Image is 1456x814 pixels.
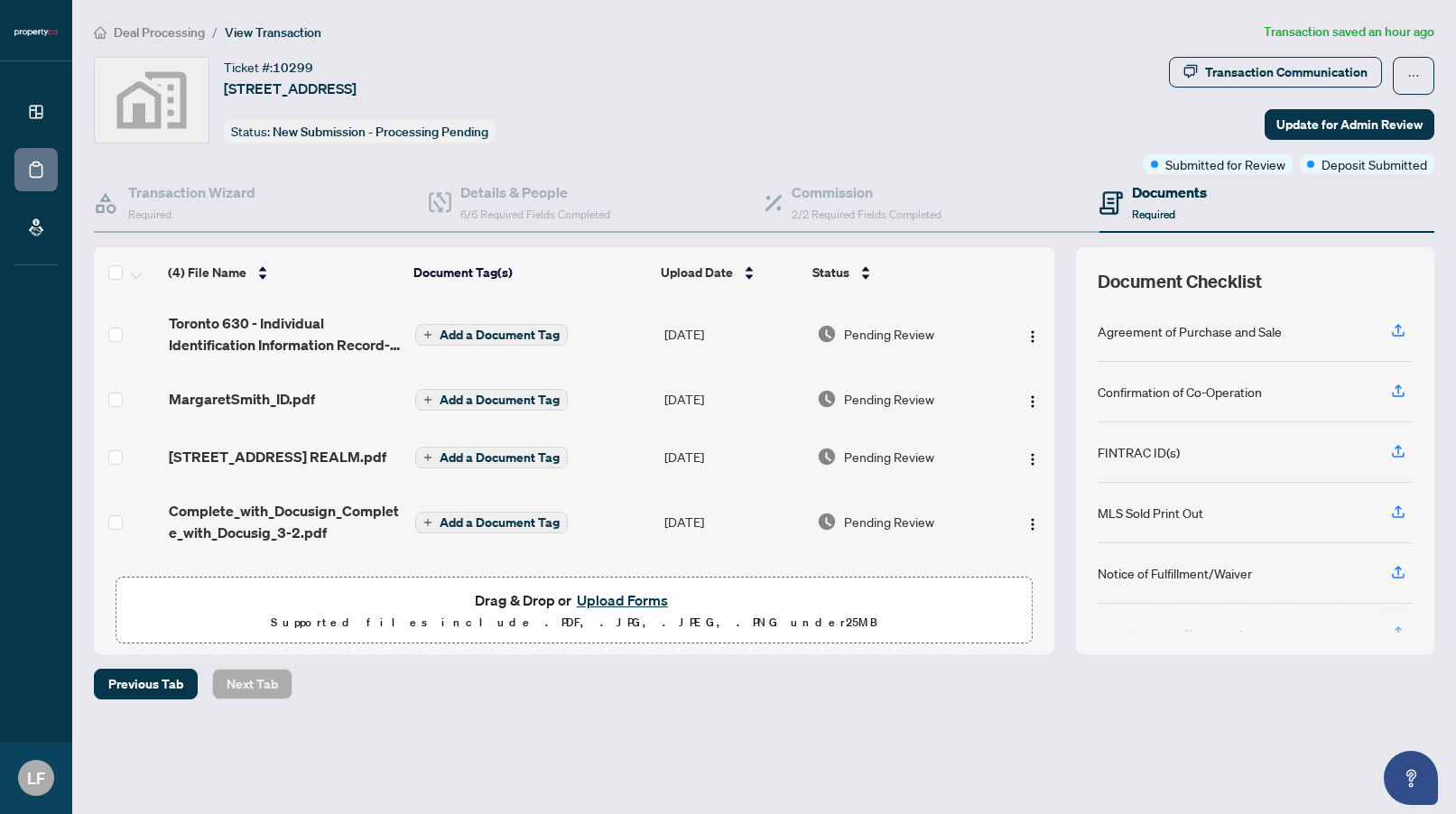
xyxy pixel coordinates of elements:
[128,181,255,203] h4: Transaction Wizard
[415,511,568,534] button: Add a Document Tag
[1276,110,1423,139] span: Update for Admin Review
[224,119,496,143] div: Status:
[1265,109,1434,140] button: Update for Admin Review
[1025,329,1040,344] img: Logo
[225,24,321,41] span: View Transaction
[1098,269,1262,294] span: Document Checklist
[423,518,432,527] span: plus
[161,247,406,298] th: (4) File Name
[423,330,432,339] span: plus
[1018,319,1047,348] button: Logo
[1018,507,1047,536] button: Logo
[1205,58,1368,87] div: Transaction Communication
[128,208,172,221] span: Required
[1165,154,1285,174] span: Submitted for Review
[169,446,386,467] span: [STREET_ADDRESS] REALM.pdf
[169,500,401,543] span: Complete_with_Docusign_Complete_with_Docusig_3-2.pdf
[1098,503,1203,523] div: MLS Sold Print Out
[94,26,107,39] span: home
[817,324,837,344] img: Document Status
[654,247,805,298] th: Upload Date
[415,323,568,347] button: Add a Document Tag
[1322,154,1427,174] span: Deposit Submitted
[1264,22,1434,42] article: Transaction saved an hour ago
[94,669,198,699] button: Previous Tab
[415,446,568,469] button: Add a Document Tag
[440,393,560,406] span: Add a Document Tag
[792,208,941,221] span: 2/2 Required Fields Completed
[1132,181,1207,203] h4: Documents
[460,208,610,221] span: 6/6 Required Fields Completed
[657,428,810,486] td: [DATE]
[812,263,849,282] span: Status
[657,298,810,370] td: [DATE]
[1025,517,1040,532] img: Logo
[440,451,560,464] span: Add a Document Tag
[657,370,810,428] td: [DATE]
[805,247,995,298] th: Status
[423,453,432,462] span: plus
[95,58,209,143] img: svg%3e
[415,389,568,411] button: Add a Document Tag
[212,669,292,699] button: Next Tab
[415,324,568,346] button: Add a Document Tag
[1025,452,1040,467] img: Logo
[224,78,357,99] span: [STREET_ADDRESS]
[661,263,733,282] span: Upload Date
[127,612,1021,634] p: Supported files include .PDF, .JPG, .JPEG, .PNG under 25 MB
[440,516,560,529] span: Add a Document Tag
[406,247,654,298] th: Document Tag(s)
[460,181,610,203] h4: Details & People
[1098,321,1282,341] div: Agreement of Purchase and Sale
[212,22,218,42] li: /
[273,60,313,76] span: 10299
[1407,69,1420,82] span: ellipsis
[273,124,488,140] span: New Submission - Processing Pending
[423,395,432,404] span: plus
[415,447,568,468] button: Add a Document Tag
[116,578,1032,644] span: Drag & Drop orUpload FormsSupported files include .PDF, .JPG, .JPEG, .PNG under25MB
[224,57,313,78] div: Ticket #:
[1132,208,1175,221] span: Required
[792,181,941,203] h4: Commission
[475,588,673,612] span: Drag & Drop or
[27,765,45,791] span: LF
[1169,57,1382,88] button: Transaction Communication
[114,24,205,41] span: Deal Processing
[415,388,568,412] button: Add a Document Tag
[844,512,934,532] span: Pending Review
[844,389,934,409] span: Pending Review
[844,324,934,344] span: Pending Review
[168,263,246,282] span: (4) File Name
[657,486,810,558] td: [DATE]
[571,588,673,612] button: Upload Forms
[817,512,837,532] img: Document Status
[1384,751,1438,805] button: Open asap
[1018,442,1047,471] button: Logo
[440,328,560,341] span: Add a Document Tag
[169,388,315,410] span: MargaretSmith_ID.pdf
[1018,384,1047,413] button: Logo
[817,389,837,409] img: Document Status
[415,512,568,533] button: Add a Document Tag
[108,670,183,698] span: Previous Tab
[1025,394,1040,409] img: Logo
[844,447,934,467] span: Pending Review
[1098,442,1180,462] div: FINTRAC ID(s)
[169,312,401,356] span: Toronto 630 - Individual Identification Information Record-273.pdf
[817,447,837,467] img: Document Status
[1098,382,1262,402] div: Confirmation of Co-Operation
[1098,563,1252,583] div: Notice of Fulfillment/Waiver
[14,27,58,38] img: logo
